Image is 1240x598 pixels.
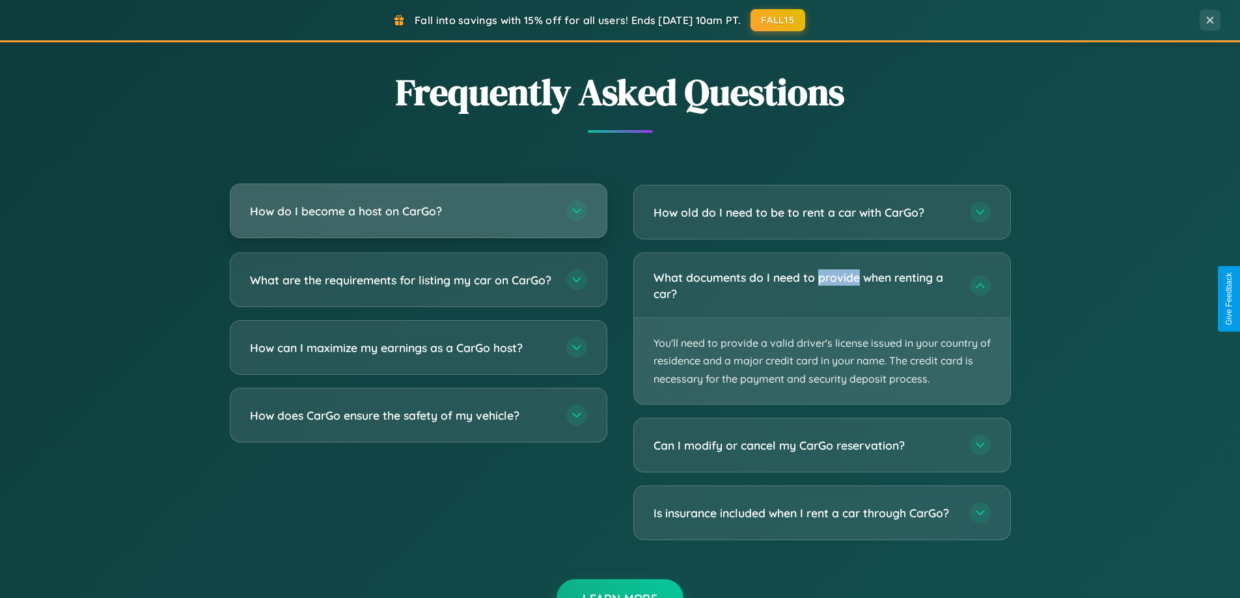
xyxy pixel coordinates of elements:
p: You'll need to provide a valid driver's license issued in your country of residence and a major c... [634,318,1010,404]
h3: What are the requirements for listing my car on CarGo? [250,272,553,288]
h3: How does CarGo ensure the safety of my vehicle? [250,407,553,424]
h2: Frequently Asked Questions [230,67,1011,117]
h3: How do I become a host on CarGo? [250,203,553,219]
h3: What documents do I need to provide when renting a car? [654,269,957,301]
span: Fall into savings with 15% off for all users! Ends [DATE] 10am PT. [415,14,741,27]
h3: How old do I need to be to rent a car with CarGo? [654,204,957,221]
h3: Can I modify or cancel my CarGo reservation? [654,437,957,454]
h3: How can I maximize my earnings as a CarGo host? [250,340,553,356]
h3: Is insurance included when I rent a car through CarGo? [654,505,957,521]
button: FALL15 [751,9,805,31]
div: Give Feedback [1224,273,1233,325]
